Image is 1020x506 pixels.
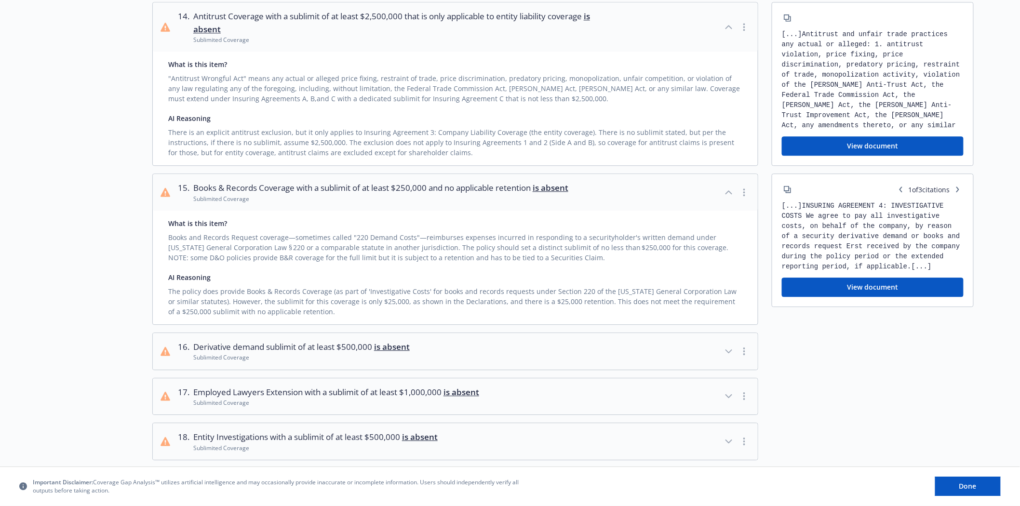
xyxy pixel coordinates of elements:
[33,479,93,487] span: Important Disclaimer:
[178,386,189,407] div: 17 .
[33,479,524,495] span: Coverage Gap Analysis™ utilizes artificial intelligence and may occasionally provide inaccurate o...
[193,431,438,443] span: Entity Investigations with a sublimit of at least $500,000
[782,29,964,131] div: [...] Antitrust and unfair trade practices any actual or alleged: 1. antitrust violation, price f...
[153,333,758,370] button: 16.Derivative demand sublimit of at least $500,000 is absentSublimited Coverage
[153,2,758,52] button: 14.Antitrust Coverage with a sublimit of at least $2,500,000 that is only applicable to entity li...
[402,431,438,442] span: is absent
[178,341,189,362] div: 16 .
[782,136,964,156] button: View document
[193,444,438,452] div: Sublimited Coverage
[782,201,964,272] div: [...] INSURING AGREEMENT 4: INVESTIGATIVE COSTS We agree to pay all investigative costs, on behal...
[168,218,742,228] div: What is this item?
[168,113,742,123] div: AI Reasoning
[168,228,742,263] div: Books and Records Request coverage—sometimes called "220 Demand Costs"—reimburses expenses incurr...
[168,282,742,317] div: The policy does provide Books & Records Coverage (as part of 'Investigative Costs' for books and ...
[168,59,742,69] div: What is this item?
[153,423,758,460] button: 18.Entity Investigations with a sublimit of at least $500,000 is absentSublimited Coverage
[178,10,189,44] div: 14 .
[153,378,758,415] button: 17.Employed Lawyers Extension with a sublimit of at least $1,000,000 is absentSublimited Coverage
[193,341,410,353] span: Derivative demand sublimit of at least $500,000
[443,386,479,398] span: is absent
[935,477,1001,496] button: Done
[168,272,742,282] div: AI Reasoning
[168,69,742,104] div: "Antitrust Wrongful Act" means any actual or alleged price fixing, restraint of trade, price disc...
[168,123,742,158] div: There is an explicit antitrust exclusion, but it only applies to Insuring Agreement 3: Company Li...
[193,399,479,407] div: Sublimited Coverage
[178,182,189,203] div: 15 .
[193,182,568,194] span: Books & Records Coverage with a sublimit of at least $250,000 and no applicable retention
[533,182,568,193] span: is absent
[782,278,964,297] button: View document
[178,431,189,452] div: 18 .
[153,174,758,211] button: 15.Books & Records Coverage with a sublimit of at least $250,000 and no applicable retention is a...
[193,10,603,36] span: Antitrust Coverage with a sublimit of at least $2,500,000 that is only applicable to entity liabi...
[193,195,568,203] div: Sublimited Coverage
[193,386,479,399] span: Employed Lawyers Extension with a sublimit of at least $1,000,000
[193,36,603,44] div: Sublimited Coverage
[374,341,410,352] span: is absent
[895,184,964,195] span: 1 of 3 citations
[959,482,977,491] span: Done
[193,11,590,34] span: is absent
[193,353,410,361] div: Sublimited Coverage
